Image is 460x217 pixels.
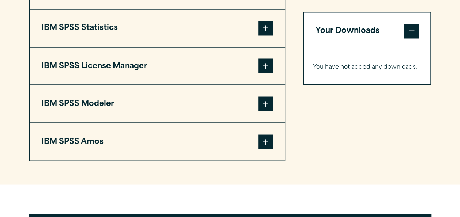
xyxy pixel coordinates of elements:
p: You have not added any downloads. [313,62,422,72]
div: Your Downloads [304,50,431,84]
button: IBM SPSS License Manager [30,47,285,85]
button: IBM SPSS Modeler [30,85,285,122]
button: Your Downloads [304,12,431,50]
button: IBM SPSS Amos [30,123,285,160]
button: IBM SPSS Statistics [30,9,285,47]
